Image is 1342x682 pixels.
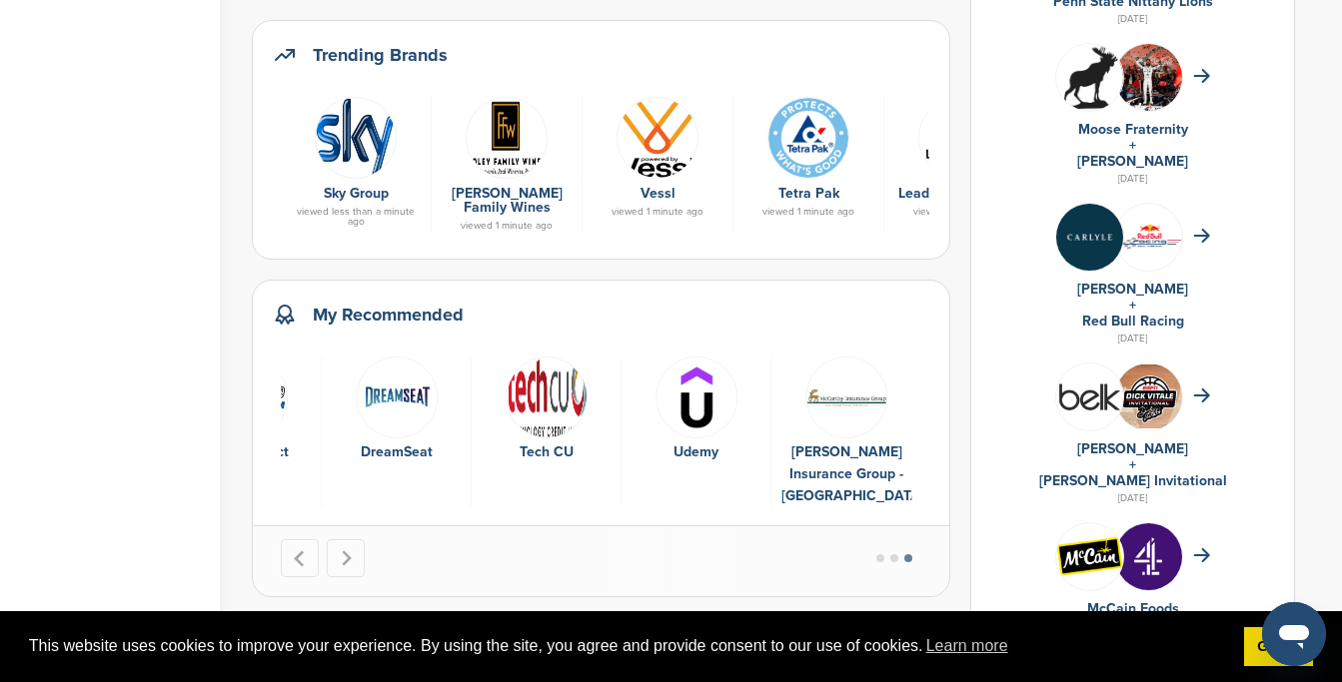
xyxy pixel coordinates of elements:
[1115,523,1182,590] img: Ctknvhwm 400x400
[313,301,464,329] h2: My Recommended
[1244,627,1313,667] a: dismiss cookie message
[991,330,1274,347] div: [DATE]
[332,441,461,463] div: DreamSeat
[1129,137,1136,154] a: +
[291,97,421,177] a: Open uri20141112 50798 agc8hr
[622,356,771,508] div: 9 of 10
[1056,363,1123,430] img: L 1bnuap 400x400
[327,539,365,577] button: Go to first slide
[859,551,929,566] ul: Select a slide to show
[1056,536,1123,576] img: Open uri20141112 50798 1gyzy02
[1087,600,1179,617] a: McCain Foods
[632,356,760,464] a: Udemy logo Udemy
[442,221,572,231] div: viewed 1 minute ago
[923,631,1011,661] a: learn more about cookies
[182,441,311,463] div: Sports Direct
[593,207,722,217] div: viewed 1 minute ago
[482,441,611,463] div: Tech CU
[781,441,911,507] div: [PERSON_NAME] Insurance Group - [GEOGRAPHIC_DATA]
[641,185,675,202] a: Vessl
[890,554,898,562] button: Go to page 2
[805,356,887,438] img: Images (7)
[1039,472,1227,489] a: [PERSON_NAME] Invitational
[1077,440,1188,457] a: [PERSON_NAME]
[482,356,611,464] a: Technology cu logo Tech CU
[991,170,1274,188] div: [DATE]
[313,41,448,69] h2: Trending Brands
[356,356,438,438] img: Ds
[778,185,839,202] a: Tetra Pak
[1115,44,1182,111] img: 3bs1dc4c 400x400
[781,356,911,508] a: Images (7) [PERSON_NAME] Insurance Group - [GEOGRAPHIC_DATA]
[743,207,873,217] div: viewed 1 minute ago
[918,97,1000,179] img: 13600012 879060285571270 14715571429631612 n
[206,356,288,438] img: Open uri20141112 50798 1r2tkq4
[322,356,472,508] div: 7 of 10
[904,554,912,562] button: Go to page 3
[894,97,1024,177] a: 13600012 879060285571270 14715571429631612 n
[466,97,548,179] img: Ffw logo web
[291,207,421,227] div: viewed less than a minute ago
[1129,297,1136,314] a: +
[1056,204,1123,271] img: Eowf0nlc 400x400
[1056,44,1123,111] img: Hjwwegho 400x400
[281,539,319,577] button: Previous slide
[1082,313,1184,330] a: Red Bull Racing
[743,97,873,177] a: D9 ss1xj 400x400
[991,489,1274,507] div: [DATE]
[1129,456,1136,473] a: +
[991,10,1274,28] div: [DATE]
[29,631,1228,661] span: This website uses cookies to improve your experience. By using the site, you agree and provide co...
[771,356,921,508] div: 10 of 10
[332,356,461,464] a: Ds DreamSeat
[656,356,737,438] img: Udemy logo
[894,207,1024,217] div: viewed 1 minute ago
[1115,364,1182,427] img: Cleanshot 2025 09 07 at 20.31.59 2x
[593,97,722,177] a: Vessl
[617,97,698,179] img: Vessl
[506,356,588,438] img: Technology cu logo
[1262,602,1326,666] iframe: Button to launch messaging window
[1078,121,1188,138] a: Moose Fraternity
[1077,153,1188,170] a: [PERSON_NAME]
[767,97,849,179] img: D9 ss1xj 400x400
[1077,281,1188,298] a: [PERSON_NAME]
[472,356,622,508] div: 8 of 10
[632,441,760,463] div: Udemy
[1115,224,1182,250] img: Data?1415811735
[452,185,563,216] a: [PERSON_NAME] Family Wines
[898,185,1021,202] a: Leaders Cosmetics
[324,185,389,202] a: Sky Group
[442,97,572,177] a: Ffw logo web
[876,554,884,562] button: Go to page 1
[315,97,397,179] img: Open uri20141112 50798 agc8hr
